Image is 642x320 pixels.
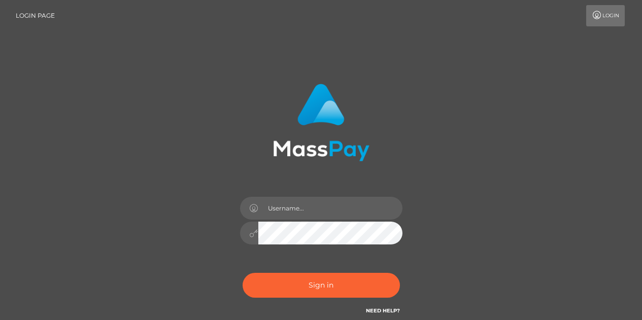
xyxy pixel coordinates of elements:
button: Sign in [243,273,400,298]
a: Login Page [16,5,55,26]
input: Username... [258,197,402,220]
img: MassPay Login [273,84,369,161]
a: Login [586,5,625,26]
a: Need Help? [366,307,400,314]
